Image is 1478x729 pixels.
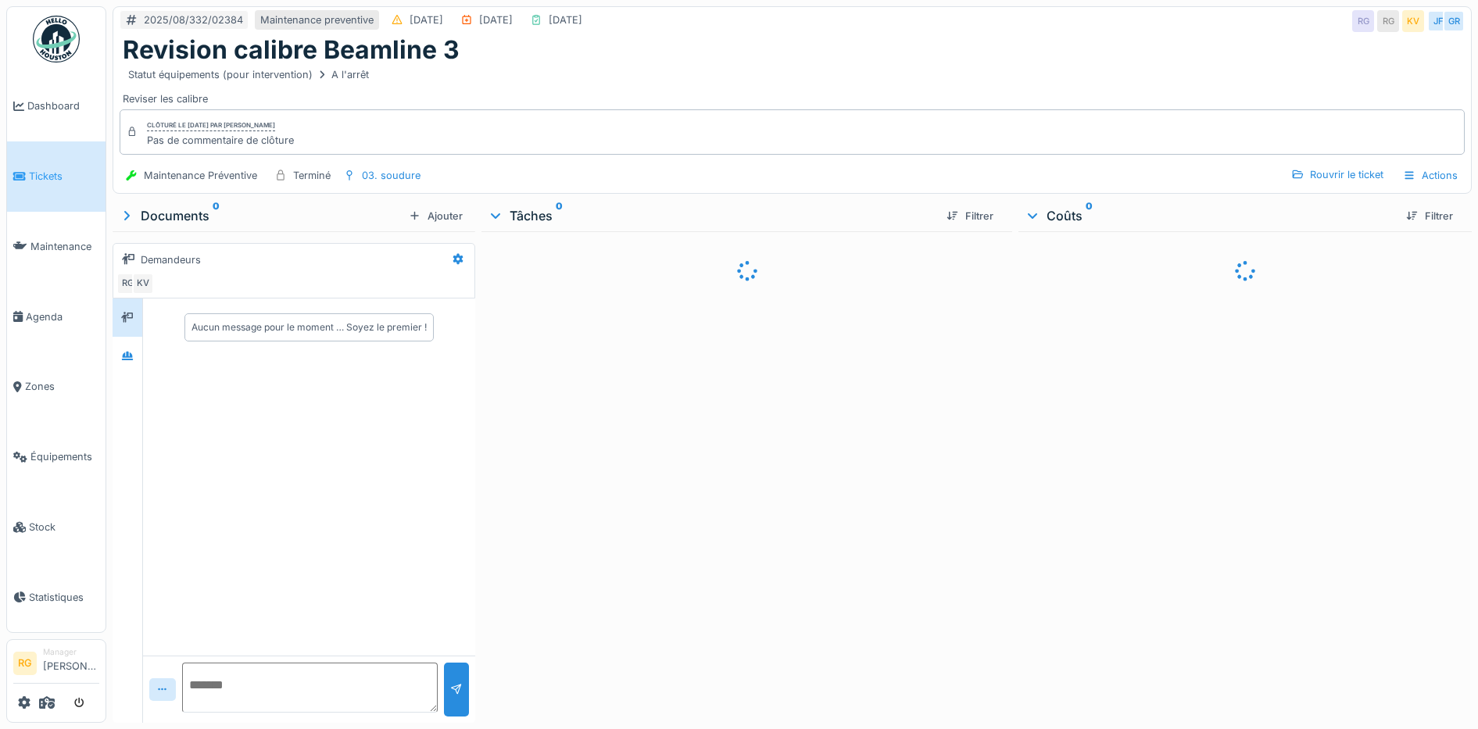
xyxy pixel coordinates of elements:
span: Zones [25,379,99,394]
div: Tâches [488,206,935,225]
div: 03. soudure [362,168,420,183]
div: Demandeurs [141,252,201,267]
li: [PERSON_NAME] [43,646,99,680]
div: [DATE] [410,13,443,27]
div: Ajouter [403,205,469,227]
a: Maintenance [7,212,106,282]
a: Agenda [7,281,106,352]
div: Maintenance Préventive [144,168,257,183]
div: Pas de commentaire de clôture [147,133,294,148]
img: Badge_color-CXgf-gQk.svg [33,16,80,63]
sup: 0 [556,206,563,225]
div: Terminé [293,168,331,183]
span: Agenda [26,309,99,324]
div: 2025/08/332/02384 [144,13,243,27]
div: JF [1427,10,1449,32]
a: Zones [7,352,106,422]
a: Statistiques [7,562,106,632]
div: Filtrer [940,205,1000,227]
sup: 0 [1086,206,1093,225]
div: KV [1402,10,1424,32]
div: Rouvrir le ticket [1285,164,1390,185]
div: Coûts [1025,206,1394,225]
a: Équipements [7,422,106,492]
div: KV [132,273,154,295]
div: RG [1377,10,1399,32]
span: Tickets [29,169,99,184]
span: Maintenance [30,239,99,254]
a: Stock [7,492,106,563]
span: Équipements [30,449,99,464]
a: Tickets [7,141,106,212]
div: RG [1352,10,1374,32]
div: Maintenance preventive [260,13,374,27]
h1: Revision calibre Beamline 3 [123,35,460,65]
div: Clôturé le [DATE] par [PERSON_NAME] [147,120,275,131]
span: Dashboard [27,98,99,113]
div: Statut équipements (pour intervention) A l'arrêt [128,67,369,82]
div: Reviser les calibre [123,65,1462,105]
sup: 0 [213,206,220,225]
span: Statistiques [29,590,99,605]
li: RG [13,652,37,675]
a: RG Manager[PERSON_NAME] [13,646,99,684]
div: RG [116,273,138,295]
a: Dashboard [7,71,106,141]
div: Documents [119,206,403,225]
div: [DATE] [479,13,513,27]
div: GR [1443,10,1465,32]
div: Aucun message pour le moment … Soyez le premier ! [191,320,427,334]
div: Filtrer [1400,205,1459,227]
div: Manager [43,646,99,658]
div: Actions [1396,164,1465,187]
div: [DATE] [549,13,582,27]
span: Stock [29,520,99,534]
